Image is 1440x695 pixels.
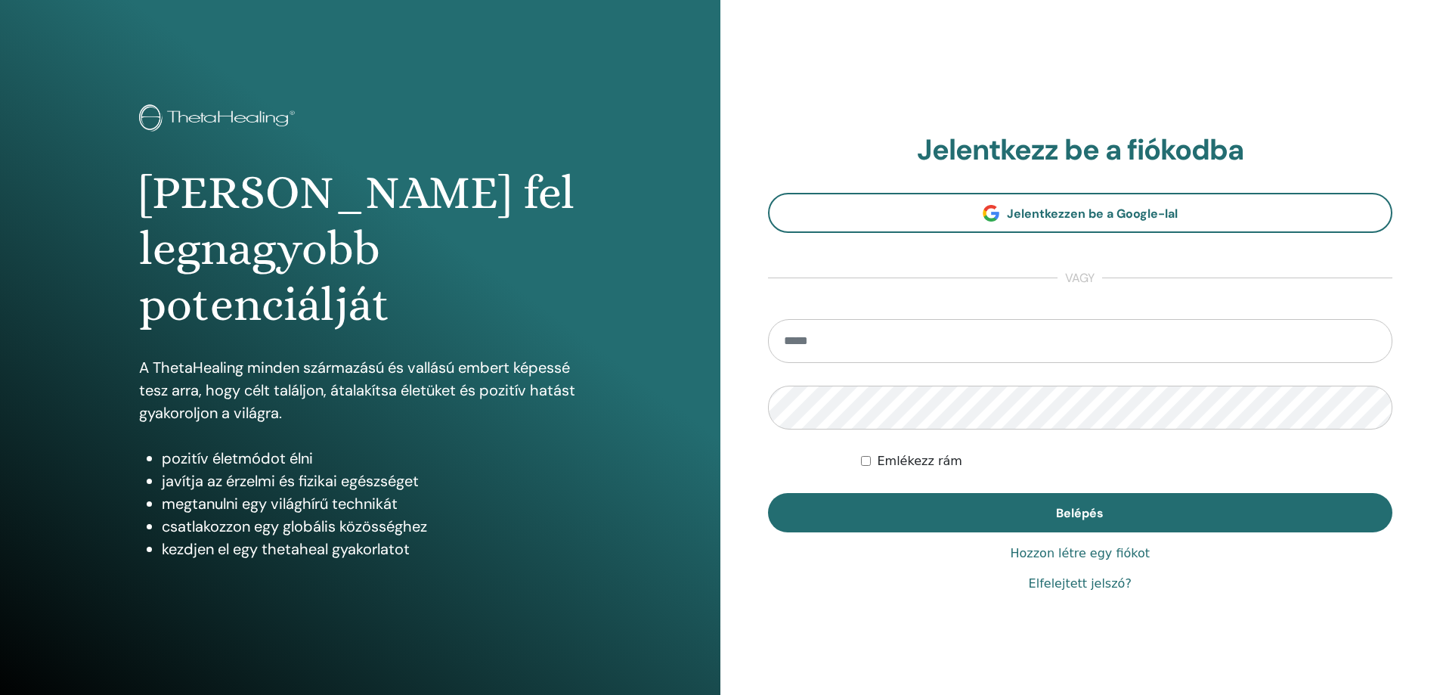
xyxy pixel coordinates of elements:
h1: [PERSON_NAME] fel legnagyobb potenciálját [139,165,581,334]
li: kezdjen el egy thetaheal gyakorlatot [162,538,581,560]
h2: Jelentkezz be a fiókodba [768,133,1393,168]
a: Hozzon létre egy fiókot [1010,545,1150,563]
a: Jelentkezzen be a Google-lal [768,193,1393,233]
span: Belépés [1056,505,1104,521]
a: Elfelejtett jelszó? [1029,575,1132,593]
li: pozitív életmódot élni [162,447,581,470]
label: Emlékezz rám [877,452,962,470]
li: megtanulni egy világhírű technikát [162,492,581,515]
p: A ThetaHealing minden származású és vallású embert képessé tesz arra, hogy célt találjon, átalakí... [139,356,581,424]
span: Jelentkezzen be a Google-lal [1007,206,1178,222]
span: vagy [1058,269,1102,287]
button: Belépés [768,493,1393,532]
li: csatlakozzon egy globális közösséghez [162,515,581,538]
div: Keep me authenticated indefinitely or until I manually logout [861,452,1392,470]
li: javítja az érzelmi és fizikai egészséget [162,470,581,492]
